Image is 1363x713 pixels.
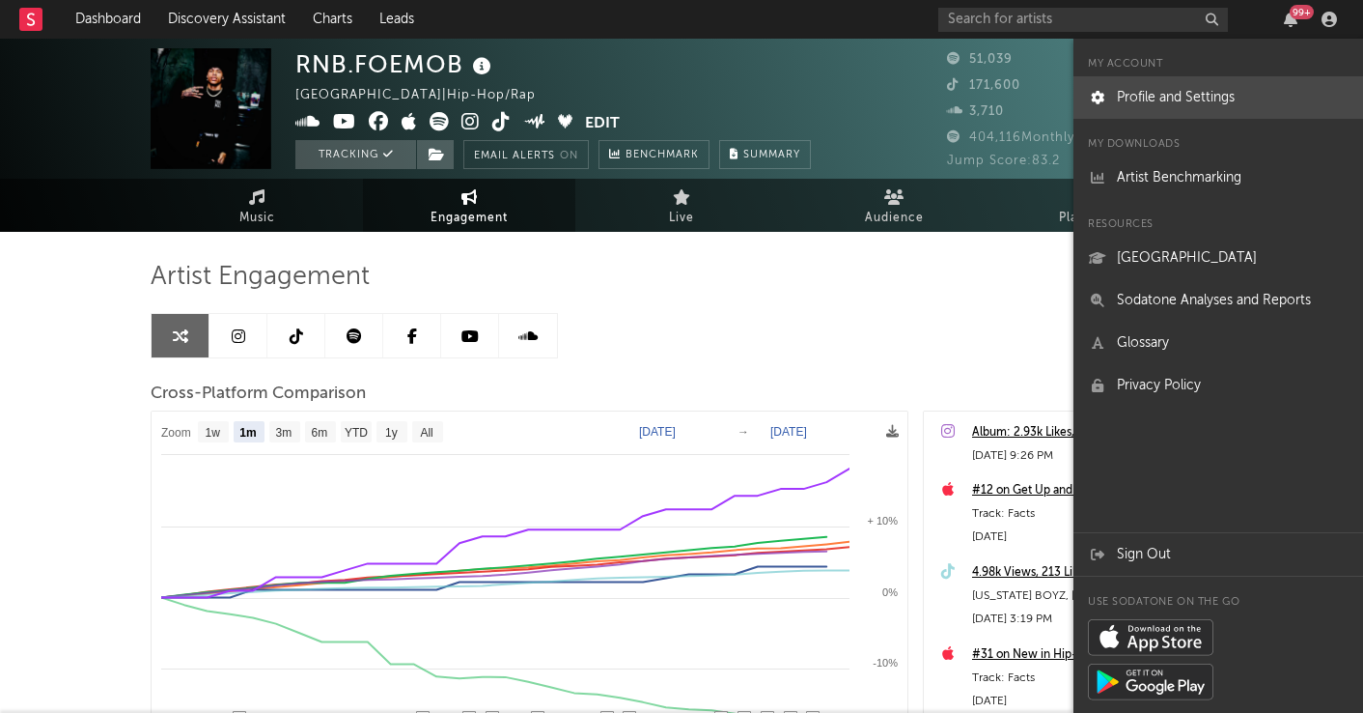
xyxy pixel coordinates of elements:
text: 1m [239,426,256,440]
a: Playlists/Charts [1000,179,1212,232]
div: [US_STATE] BOYZ, [US_STATE] FUN🤟🏽🇨🇱 #explore #explorepage #fy #fypシ #fypシ゚viral [972,585,1202,608]
a: Benchmark [598,140,709,169]
div: RNB.FOEMOB [295,48,496,80]
div: 99 + [1290,5,1314,19]
text: 3m [276,426,292,440]
text: 1y [385,426,398,440]
a: Music [151,179,363,232]
span: 171,600 [947,79,1020,92]
em: On [560,151,578,161]
span: Playlists/Charts [1059,207,1154,230]
a: Artist Benchmarking [1073,157,1363,199]
a: Engagement [363,179,575,232]
a: 4.98k Views, 213 Likes, 1 Share [972,561,1202,585]
a: Profile and Settings [1073,76,1363,119]
span: Audience [865,207,924,230]
button: 99+ [1284,12,1297,27]
div: [DATE] 9:26 PM [972,444,1202,468]
div: Resources [1073,214,1363,237]
text: 6m [312,426,328,440]
text: + 10% [868,515,899,527]
a: #12 on Get Up and Go [972,479,1202,502]
a: Glossary [1073,322,1363,364]
span: 3,710 [947,105,1004,118]
button: Edit [585,112,620,136]
a: Album: 2.93k Likes, 64 Comments [972,421,1202,444]
a: [GEOGRAPHIC_DATA] [1073,237,1363,279]
text: Zoom [161,426,191,440]
a: Live [575,179,788,232]
span: Benchmark [626,144,699,167]
div: My Account [1073,53,1363,76]
a: Sodatone Analyses and Reports [1073,279,1363,322]
span: Engagement [431,207,508,230]
text: 1w [206,426,221,440]
div: Use Sodatone on the go [1073,591,1363,614]
div: [DATE] 3:19 PM [972,608,1202,631]
text: [DATE] [770,425,807,439]
a: Audience [788,179,1000,232]
text: -10% [873,657,898,669]
span: Live [669,207,694,230]
text: 0% [882,586,898,598]
span: 51,039 [947,53,1013,66]
div: [DATE] [972,690,1202,713]
span: Artist Engagement [151,266,370,289]
a: Privacy Policy [1073,364,1363,407]
span: Summary [743,150,800,160]
text: All [420,426,432,440]
span: Jump Score: 83.2 [947,155,1060,167]
input: Search for artists [938,8,1228,32]
button: Tracking [295,140,416,169]
div: [GEOGRAPHIC_DATA] | Hip-Hop/Rap [295,84,558,107]
a: Sign Out [1073,533,1363,576]
div: Track: Facts [972,667,1202,690]
div: Track: Facts [972,502,1202,526]
button: Summary [719,140,811,169]
span: Cross-Platform Comparison [151,383,366,406]
span: Music [239,207,275,230]
a: #31 on New in Hip-Hop [972,643,1202,667]
button: Email AlertsOn [463,140,589,169]
span: 404,116 Monthly Listeners [947,131,1139,144]
text: [DATE] [639,425,676,439]
div: [DATE] [972,526,1202,549]
text: → [737,425,749,439]
div: My Downloads [1073,133,1363,157]
text: YTD [345,426,368,440]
